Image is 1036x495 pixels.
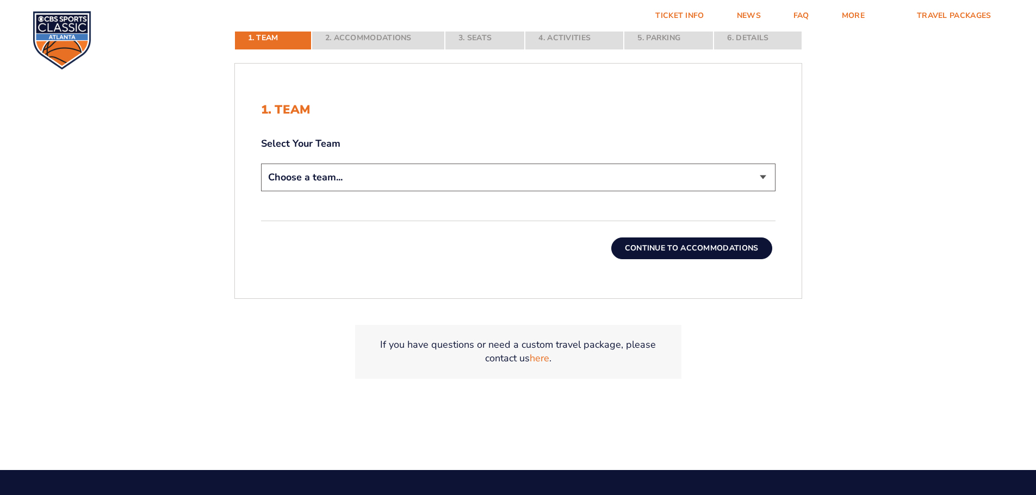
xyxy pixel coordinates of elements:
img: CBS Sports Classic [33,11,91,70]
p: If you have questions or need a custom travel package, please contact us . [368,338,668,365]
a: here [530,352,549,365]
h2: 1. Team [261,103,776,117]
label: Select Your Team [261,137,776,151]
button: Continue To Accommodations [611,237,772,259]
